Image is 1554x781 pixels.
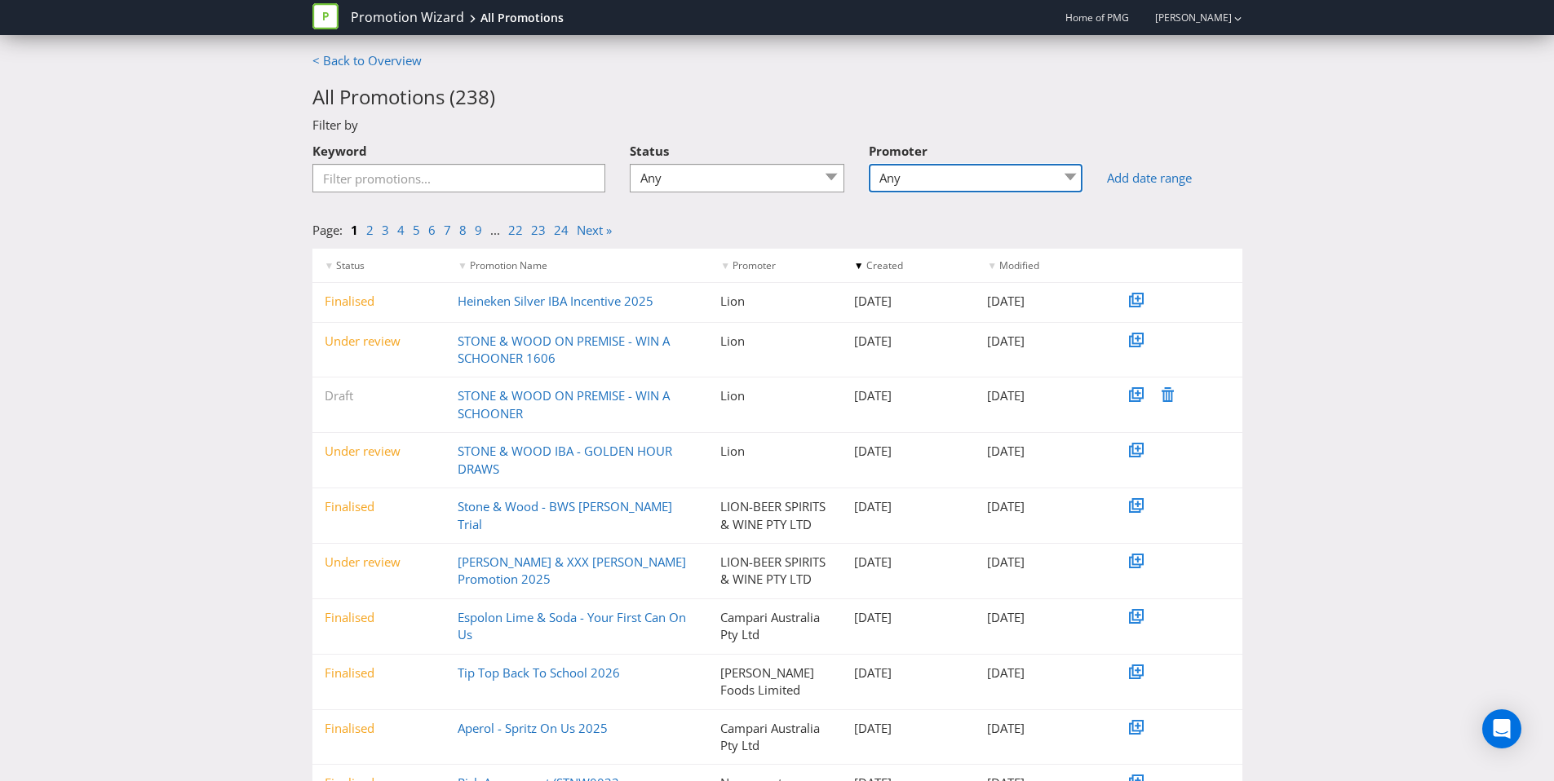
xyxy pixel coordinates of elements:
[428,222,436,238] a: 6
[312,333,446,350] div: Under review
[708,554,842,589] div: LION-BEER SPIRITS & WINE PTY LTD
[312,443,446,460] div: Under review
[458,554,686,587] a: [PERSON_NAME] & XXX [PERSON_NAME] Promotion 2025
[475,222,482,238] a: 9
[455,83,489,110] span: 238
[975,443,1109,460] div: [DATE]
[842,443,976,460] div: [DATE]
[312,135,367,160] label: Keyword
[975,293,1109,310] div: [DATE]
[842,333,976,350] div: [DATE]
[366,222,374,238] a: 2
[630,143,669,159] span: Status
[312,83,455,110] span: All Promotions (
[444,222,451,238] a: 7
[312,720,446,737] div: Finalised
[312,222,343,238] span: Page:
[312,554,446,571] div: Under review
[577,222,612,238] a: Next »
[842,609,976,626] div: [DATE]
[300,117,1255,134] div: Filter by
[975,554,1109,571] div: [DATE]
[1107,170,1242,187] a: Add date range
[708,664,842,699] div: [PERSON_NAME] Foods Limited
[459,222,467,238] a: 8
[458,258,467,272] span: ▼
[325,258,334,272] span: ▼
[842,664,976,682] div: [DATE]
[351,222,358,238] a: 1
[458,664,620,681] a: Tip Top Back To School 2026
[470,258,547,272] span: Promotion Name
[708,387,842,404] div: Lion
[842,720,976,737] div: [DATE]
[458,498,672,532] a: Stone & Wood - BWS [PERSON_NAME] Trial
[312,52,422,68] a: < Back to Overview
[975,498,1109,515] div: [DATE]
[842,387,976,404] div: [DATE]
[975,720,1109,737] div: [DATE]
[480,10,564,26] div: All Promotions
[554,222,569,238] a: 24
[866,258,903,272] span: Created
[382,222,389,238] a: 3
[987,258,997,272] span: ▼
[842,498,976,515] div: [DATE]
[999,258,1039,272] span: Modified
[708,720,842,755] div: Campari Australia Pty Ltd
[490,222,508,239] li: ...
[708,333,842,350] div: Lion
[312,164,606,192] input: Filter promotions...
[312,498,446,515] div: Finalised
[1139,11,1232,24] a: [PERSON_NAME]
[458,387,670,421] a: STONE & WOOD ON PREMISE - WIN A SCHOONER
[508,222,523,238] a: 22
[351,8,464,27] a: Promotion Wizard
[733,258,776,272] span: Promoter
[975,664,1109,682] div: [DATE]
[458,609,686,642] a: Espolon Lime & Soda - Your First Can On Us
[720,258,730,272] span: ▼
[708,609,842,644] div: Campari Australia Pty Ltd
[975,609,1109,626] div: [DATE]
[842,554,976,571] div: [DATE]
[975,387,1109,404] div: [DATE]
[1065,11,1129,24] span: Home of PMG
[489,83,495,110] span: )
[312,609,446,626] div: Finalised
[312,664,446,682] div: Finalised
[312,387,446,404] div: Draft
[842,293,976,310] div: [DATE]
[975,333,1109,350] div: [DATE]
[458,293,653,309] a: Heineken Silver IBA Incentive 2025
[458,333,670,366] a: STONE & WOOD ON PREMISE - WIN A SCHOONER 1606
[458,720,608,736] a: Aperol - Spritz On Us 2025
[708,293,842,310] div: Lion
[336,258,365,272] span: Status
[531,222,546,238] a: 23
[869,143,928,159] span: Promoter
[1482,709,1521,748] div: Open Intercom Messenger
[397,222,405,238] a: 4
[854,258,864,272] span: ▼
[708,443,842,460] div: Lion
[458,443,672,476] a: STONE & WOOD IBA - GOLDEN HOUR DRAWS
[312,293,446,310] div: Finalised
[413,222,420,238] a: 5
[708,498,842,533] div: LION-BEER SPIRITS & WINE PTY LTD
